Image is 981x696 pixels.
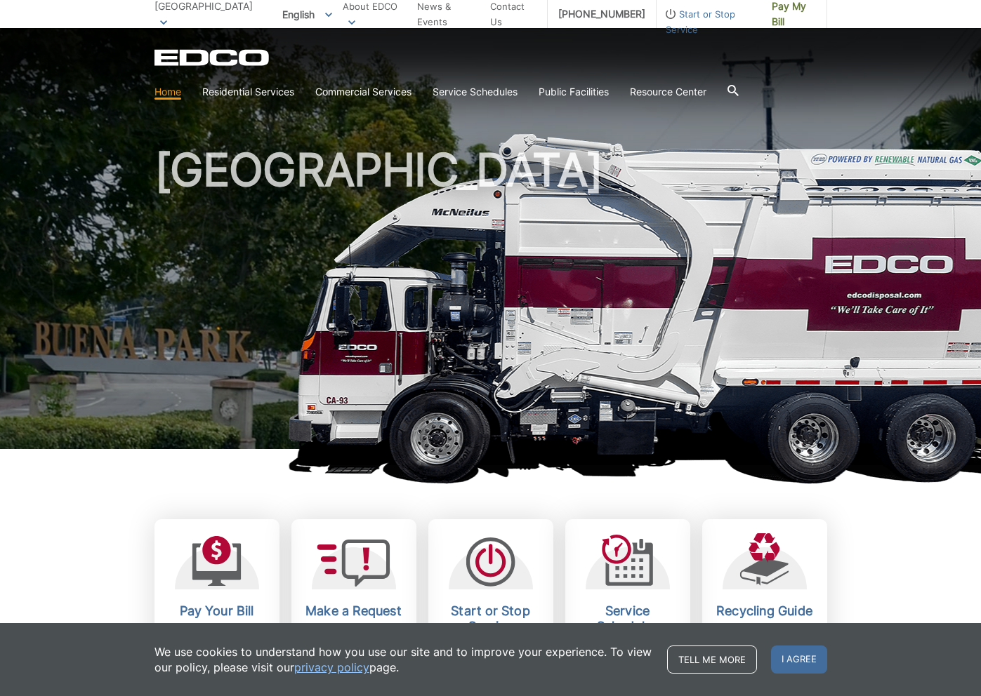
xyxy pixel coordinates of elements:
a: privacy policy [294,660,369,675]
h2: Recycling Guide [713,603,817,619]
a: Tell me more [667,645,757,674]
h2: Start or Stop Service [439,603,543,634]
a: Commercial Services [315,84,412,100]
h2: Make a Request [302,603,406,619]
h1: [GEOGRAPHIC_DATA] [154,147,827,455]
a: Service Schedules [433,84,518,100]
a: EDCD logo. Return to the homepage. [154,49,271,66]
a: Resource Center [630,84,706,100]
a: Home [154,84,181,100]
span: I agree [771,645,827,674]
h2: Service Schedules [576,603,680,634]
a: Residential Services [202,84,294,100]
p: We use cookies to understand how you use our site and to improve your experience. To view our pol... [154,644,653,675]
h2: Pay Your Bill [165,603,269,619]
span: English [272,3,343,26]
a: Public Facilities [539,84,609,100]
